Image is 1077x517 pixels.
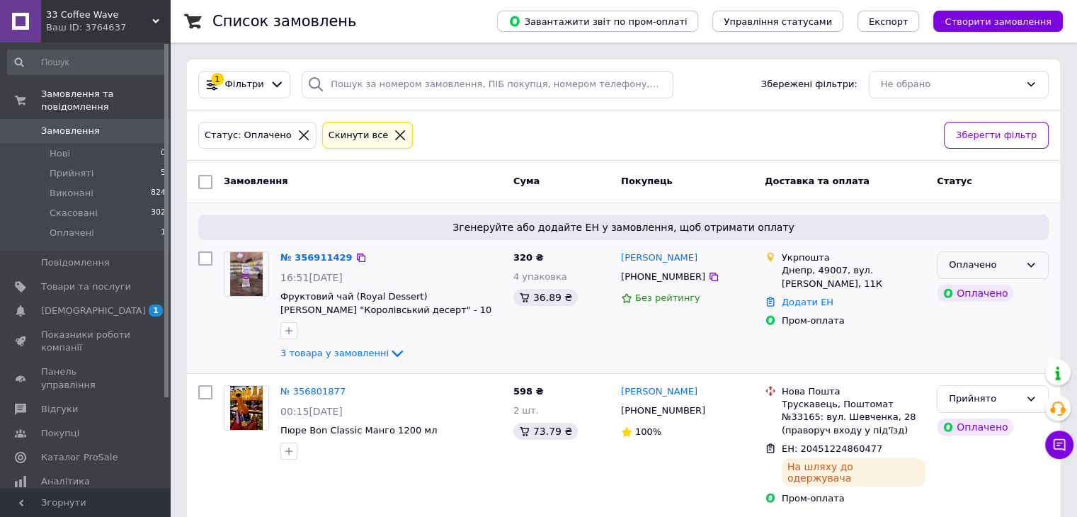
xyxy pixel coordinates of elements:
[280,348,406,358] a: 3 товара у замовленні
[761,78,857,91] span: Збережені фільтри:
[782,458,925,487] div: На шляху до одержувача
[41,365,131,391] span: Панель управління
[513,252,544,263] span: 320 ₴
[782,443,882,454] span: ЕН: 20451224860477
[326,128,392,143] div: Cкинути все
[211,73,224,86] div: 1
[46,8,152,21] span: 33 Coffee Wave
[151,187,166,200] span: 824
[41,475,90,488] span: Аналітика
[202,128,295,143] div: Статус: Оплачено
[224,251,269,297] a: Фото товару
[280,348,389,358] span: 3 товара у замовленні
[782,314,925,327] div: Пром-оплата
[1045,431,1073,459] button: Чат з покупцем
[621,385,697,399] a: [PERSON_NAME]
[204,220,1043,234] span: Згенеруйте або додайте ЕН у замовлення, щоб отримати оплату
[230,252,263,296] img: Фото товару
[712,11,843,32] button: Управління статусами
[161,227,166,239] span: 1
[782,492,925,505] div: Пром-оплата
[41,125,100,137] span: Замовлення
[302,71,673,98] input: Пошук за номером замовлення, ПІБ покупця, номером телефону, Email, номером накладної
[944,122,1049,149] button: Зберегти фільтр
[513,386,544,397] span: 598 ₴
[782,251,925,264] div: Укрпошта
[149,305,163,317] span: 1
[949,258,1020,273] div: Оплачено
[919,16,1063,26] a: Створити замовлення
[765,176,870,186] span: Доставка та оплата
[635,426,661,437] span: 100%
[621,251,697,265] a: [PERSON_NAME]
[224,176,287,186] span: Замовлення
[513,405,539,416] span: 2 шт.
[230,386,263,430] img: Фото товару
[41,88,170,113] span: Замовлення та повідомлення
[782,297,833,307] a: Додати ЕН
[513,271,567,282] span: 4 упаковка
[635,292,700,303] span: Без рейтингу
[956,128,1037,143] span: Зберегти фільтр
[50,227,94,239] span: Оплачені
[513,176,540,186] span: Cума
[50,147,70,160] span: Нові
[212,13,356,30] h1: Список замовлень
[41,403,78,416] span: Відгуки
[41,427,79,440] span: Покупці
[497,11,698,32] button: Завантажити звіт по пром-оплаті
[41,329,131,354] span: Показники роботи компанії
[937,419,1013,436] div: Оплачено
[618,268,708,286] div: [PHONE_NUMBER]
[161,147,166,160] span: 0
[46,21,170,34] div: Ваш ID: 3764637
[724,16,832,27] span: Управління статусами
[933,11,1063,32] button: Створити замовлення
[41,451,118,464] span: Каталог ProSale
[7,50,167,75] input: Пошук
[513,423,578,440] div: 73.79 ₴
[280,425,437,436] a: Пюре Bon Classic Манго 1200 мл
[151,207,166,220] span: 302
[937,285,1013,302] div: Оплачено
[41,280,131,293] span: Товари та послуги
[50,187,93,200] span: Виконані
[224,385,269,431] a: Фото товару
[513,289,578,306] div: 36.89 ₴
[618,402,708,420] div: [PHONE_NUMBER]
[161,167,166,180] span: 5
[280,272,343,283] span: 16:51[DATE]
[41,305,146,317] span: [DEMOGRAPHIC_DATA]
[50,207,98,220] span: Скасовані
[225,78,264,91] span: Фільтри
[945,16,1052,27] span: Створити замовлення
[782,385,925,398] div: Нова Пошта
[782,264,925,290] div: Днепр, 49007, вул. [PERSON_NAME], 11К
[50,167,93,180] span: Прийняті
[782,398,925,437] div: Трускавець, Поштомат №33165: вул. Шевченка, 28 (праворуч входу у під'їзд)
[857,11,920,32] button: Експорт
[949,392,1020,407] div: Прийнято
[280,406,343,417] span: 00:15[DATE]
[621,176,673,186] span: Покупець
[41,256,110,269] span: Повідомлення
[508,15,687,28] span: Завантажити звіт по пром-оплаті
[280,291,491,328] a: Фруктовий чай (Royal Dessert) [PERSON_NAME] "Королівський десерт" - 10 шт.
[881,77,1020,92] div: Не обрано
[869,16,908,27] span: Експорт
[280,386,346,397] a: № 356801877
[280,252,353,263] a: № 356911429
[937,176,972,186] span: Статус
